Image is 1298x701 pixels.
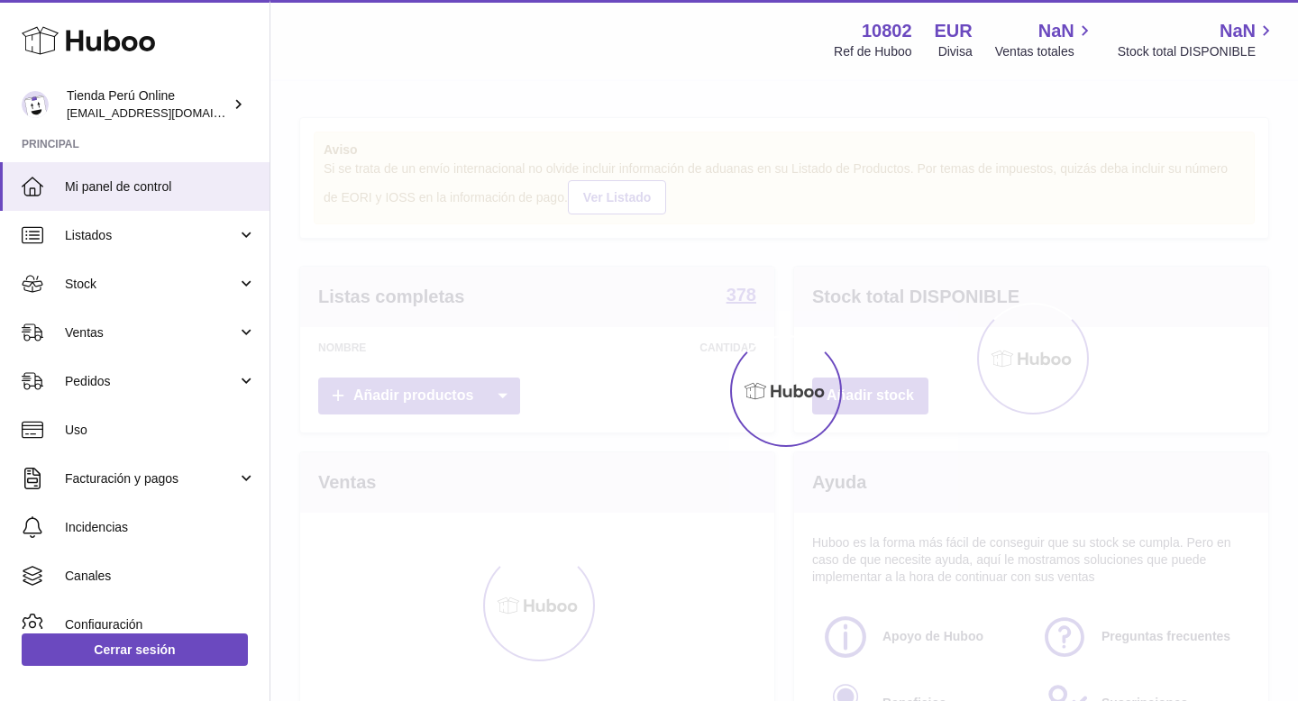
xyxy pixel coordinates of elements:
a: NaN Ventas totales [995,19,1095,60]
span: Uso [65,422,256,439]
strong: EUR [935,19,973,43]
img: contacto@tiendaperuonline.com [22,91,49,118]
span: NaN [1038,19,1074,43]
a: NaN Stock total DISPONIBLE [1118,19,1276,60]
span: Canales [65,568,256,585]
div: Ref de Huboo [834,43,911,60]
span: Pedidos [65,373,237,390]
span: Mi panel de control [65,178,256,196]
span: Ventas [65,324,237,341]
div: Tienda Perú Online [67,87,229,122]
span: Stock [65,276,237,293]
span: Incidencias [65,519,256,536]
strong: 10802 [862,19,912,43]
span: Configuración [65,616,256,633]
span: Ventas totales [995,43,1095,60]
span: Stock total DISPONIBLE [1118,43,1276,60]
a: Cerrar sesión [22,633,248,666]
span: NaN [1220,19,1256,43]
span: Listados [65,227,237,244]
div: Divisa [938,43,973,60]
span: Facturación y pagos [65,470,237,487]
span: [EMAIL_ADDRESS][DOMAIN_NAME] [67,105,265,120]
